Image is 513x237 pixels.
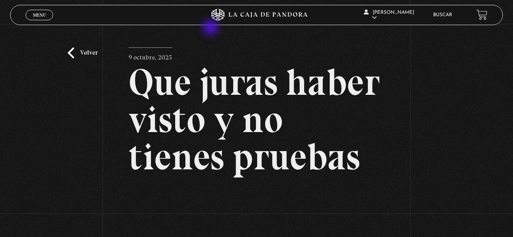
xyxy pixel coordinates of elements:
[33,13,46,17] span: Menu
[433,13,452,17] a: Buscar
[30,19,49,25] span: Cerrar
[68,47,98,58] a: Volver
[477,9,487,20] a: View your shopping cart
[129,47,172,64] p: 9 octubre, 2025
[129,64,384,175] h2: Que juras haber visto y no tienes pruebas
[364,10,414,20] span: [PERSON_NAME]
